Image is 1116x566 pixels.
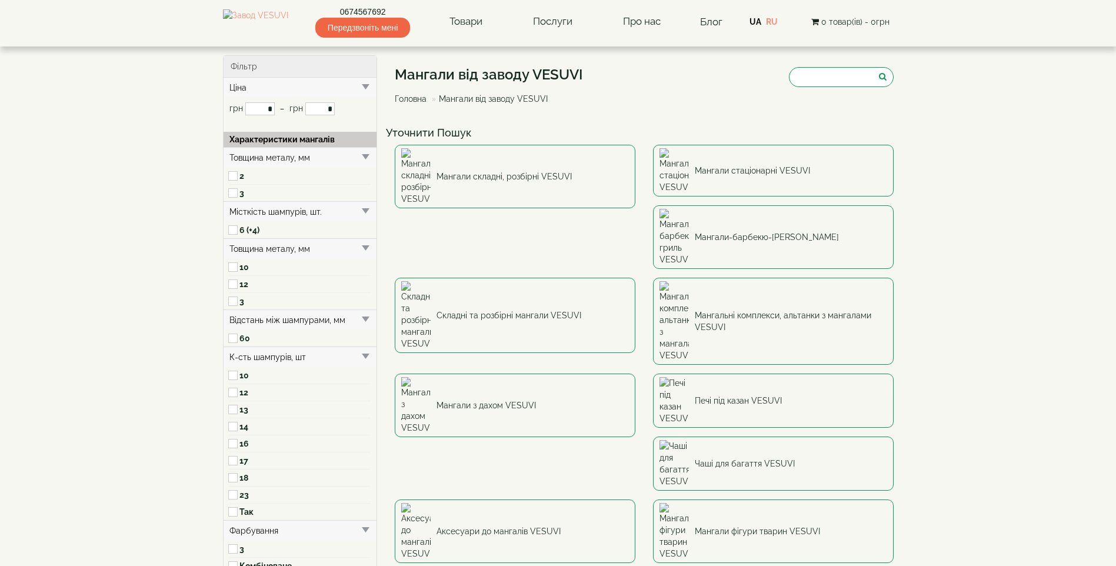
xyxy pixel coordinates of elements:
[239,187,371,199] label: 3
[659,503,689,560] img: Мангали фігури тварин VESUVI
[239,421,371,432] label: 14
[395,278,635,353] a: Складні та розбірні мангали VESUVI Складні та розбірні мангали VESUVI
[749,17,761,26] a: UA
[224,238,377,259] div: Товщина металу, мм
[224,132,377,147] div: Характеристики мангалів
[239,404,371,415] label: 13
[239,261,371,273] label: 10
[611,8,672,35] a: Про нас
[224,147,377,168] div: Товщина металу, мм
[700,16,722,28] a: Блог
[653,205,894,269] a: Мангали-барбекю-гриль VESUVI Мангали-барбекю-[PERSON_NAME]
[224,347,377,367] div: К-сть шампурів, шт
[653,437,894,491] a: Чаші для багаття VESUVI Чаші для багаття VESUVI
[239,543,371,555] label: 3
[659,377,689,424] img: Печі під казан VESUVI
[395,94,427,104] a: Головна
[280,104,284,113] span: –
[315,6,410,18] a: 0674567692
[239,455,371,467] label: 17
[395,374,635,437] a: Мангали з дахом VESUVI Мангали з дахом VESUVI
[224,309,377,330] div: Відстань між шампурами, мм
[659,209,689,265] img: Мангали-барбекю-гриль VESUVI
[229,104,243,113] span: грн
[224,78,377,98] div: Ціна
[401,148,431,205] img: Мангали складні, розбірні VESUVI
[239,387,371,398] label: 12
[239,170,371,182] label: 2
[659,281,689,361] img: Мангальні комплекси, альтанки з мангалами VESUVI
[653,374,894,428] a: Печі під казан VESUVI Печі під казан VESUVI
[659,440,689,487] img: Чаші для багаття VESUVI
[386,127,902,139] h4: Уточнити Пошук
[395,67,583,82] h1: Мангали від заводу VESUVI
[239,224,371,236] label: 6 (+4)
[239,489,371,501] label: 23
[401,503,431,560] img: Аксесуари до мангалів VESUVI
[223,9,288,34] img: Завод VESUVI
[659,148,689,193] img: Мангали стаціонарні VESUVI
[653,145,894,197] a: Мангали стаціонарні VESUVI Мангали стаціонарні VESUVI
[224,201,377,222] div: Місткість шампурів, шт.
[521,8,584,35] a: Послуги
[239,438,371,450] label: 16
[653,500,894,563] a: Мангали фігури тварин VESUVI Мангали фігури тварин VESUVI
[224,520,377,541] div: Фарбування
[438,8,494,35] a: Товари
[239,369,371,381] label: 10
[239,295,371,307] label: 3
[289,104,303,113] span: грн
[808,15,893,28] button: 0 товар(ів) - 0грн
[401,281,431,349] img: Складні та розбірні мангали VESUVI
[401,377,431,434] img: Мангали з дахом VESUVI
[239,506,371,518] label: Так
[239,278,371,290] label: 12
[653,278,894,365] a: Мангальні комплекси, альтанки з мангалами VESUVI Мангальні комплекси, альтанки з мангалами VESUVI
[821,17,890,26] span: 0 товар(ів) - 0грн
[239,472,371,484] label: 18
[429,93,548,105] li: Мангали від заводу VESUVI
[224,56,377,78] div: Фільтр
[395,145,635,208] a: Мангали складні, розбірні VESUVI Мангали складні, розбірні VESUVI
[315,18,410,38] span: Передзвоніть мені
[395,500,635,563] a: Аксесуари до мангалів VESUVI Аксесуари до мангалів VESUVI
[239,332,371,344] label: 60
[766,17,778,26] a: RU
